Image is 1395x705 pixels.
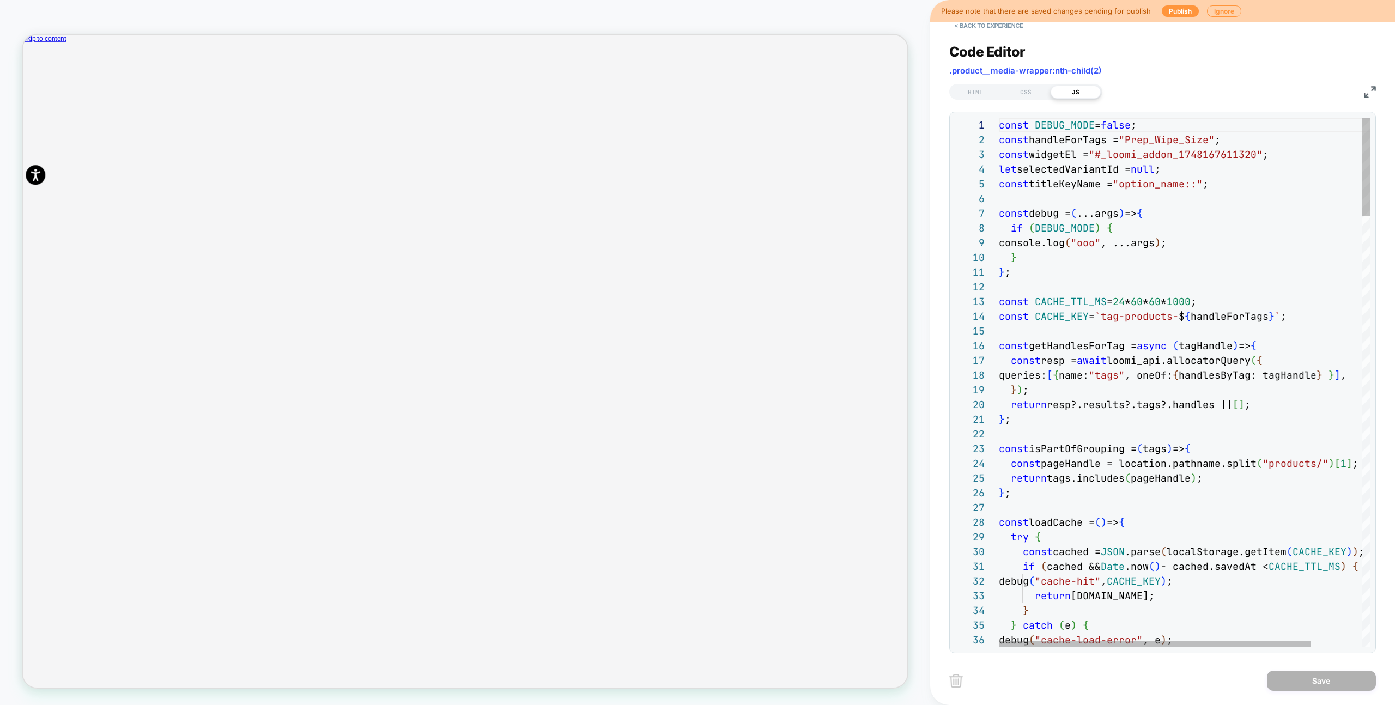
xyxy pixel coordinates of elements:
span: DEBUG_MODE [1035,222,1095,234]
span: } [1011,384,1017,396]
div: 31 [955,559,985,574]
span: const [999,516,1029,528]
span: DEBUG_MODE [1035,119,1095,131]
span: debug = [1029,207,1071,220]
span: { [1107,222,1113,234]
span: ) [1161,575,1167,587]
span: ...args [1077,207,1119,220]
span: ; [1191,295,1197,308]
span: } [1011,619,1017,631]
span: ( [1059,619,1065,631]
span: ; [1281,310,1287,323]
div: 10 [955,250,985,265]
span: "ooo" [1071,236,1101,249]
span: { [1185,310,1191,323]
span: ) [1155,236,1161,249]
span: return [1011,398,1047,411]
span: [ [1233,398,1239,411]
span: $ [1179,310,1185,323]
span: Date [1101,560,1125,573]
span: false [1101,119,1131,131]
span: if [1011,222,1023,234]
span: ; [1167,634,1173,646]
span: CACHE_TTL_MS [1035,295,1107,308]
span: ] [1347,457,1352,470]
span: ; [1215,133,1221,146]
span: => [1107,516,1119,528]
span: { [1352,560,1358,573]
span: ; [1005,487,1011,499]
span: 1 [1341,457,1347,470]
span: - cached.savedAt < [1161,560,1269,573]
div: 3 [955,147,985,162]
span: [ [1335,457,1341,470]
div: 1 [955,118,985,132]
span: } [1329,369,1335,381]
span: ( [1251,354,1257,367]
span: const [999,119,1029,131]
span: } [1011,251,1017,264]
span: ) [1329,457,1335,470]
span: const [999,178,1029,190]
span: isPartOfGrouping = [1029,442,1137,455]
span: { [1053,369,1059,381]
span: await [1077,354,1107,367]
div: 13 [955,294,985,309]
span: ) [1191,472,1197,484]
span: ) [1233,339,1239,352]
span: } [1317,369,1323,381]
span: ] [1335,369,1341,381]
div: HTML [950,86,1000,99]
span: ) [1155,560,1161,573]
span: cached && [1047,560,1101,573]
span: cached = [1053,545,1101,558]
span: ( [1029,634,1035,646]
span: 60 [1149,295,1161,308]
span: widgetEl = [1029,148,1089,161]
span: = [1089,310,1095,323]
span: ) [1095,222,1101,234]
span: , [1341,369,1347,381]
span: "Prep_Wipe_Size" [1119,133,1215,146]
span: ; [1263,148,1269,161]
span: CACHE_KEY [1035,310,1089,323]
span: { [1173,369,1179,381]
span: let [999,163,1017,175]
span: "cache-load-error" [1035,634,1143,646]
span: "products/" [1263,457,1329,470]
div: JS [1051,86,1101,99]
div: 32 [955,574,985,588]
span: } [999,487,1005,499]
span: ( [1125,472,1131,484]
span: Code Editor [949,44,1026,60]
span: ) [1119,207,1125,220]
span: const [999,295,1029,308]
div: 7 [955,206,985,221]
span: "#_loomi_addon_1748167611320" [1089,148,1263,161]
div: 9 [955,235,985,250]
button: < Back to experience [949,17,1029,34]
span: } [999,413,1005,426]
div: 16 [955,338,985,353]
div: 14 [955,309,985,324]
span: pageHandle = location.pathname.split [1041,457,1257,470]
span: "cache-hit" [1035,575,1101,587]
div: 30 [955,544,985,559]
span: ( [1029,575,1035,587]
span: , oneOf: [1125,369,1173,381]
div: 5 [955,177,985,191]
span: resp?.results?.tags?.handles || [1047,398,1233,411]
span: ) [1347,545,1352,558]
span: ( [1095,516,1101,528]
span: tags [1143,442,1167,455]
span: async [1137,339,1167,352]
span: ( [1287,545,1293,558]
span: ` [1275,310,1281,323]
span: ( [1149,560,1155,573]
span: queries: [999,369,1047,381]
span: } [1023,604,1029,617]
span: const [1011,457,1041,470]
span: [DOMAIN_NAME]; [1071,589,1155,602]
span: ; [1023,384,1029,396]
div: 15 [955,324,985,338]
